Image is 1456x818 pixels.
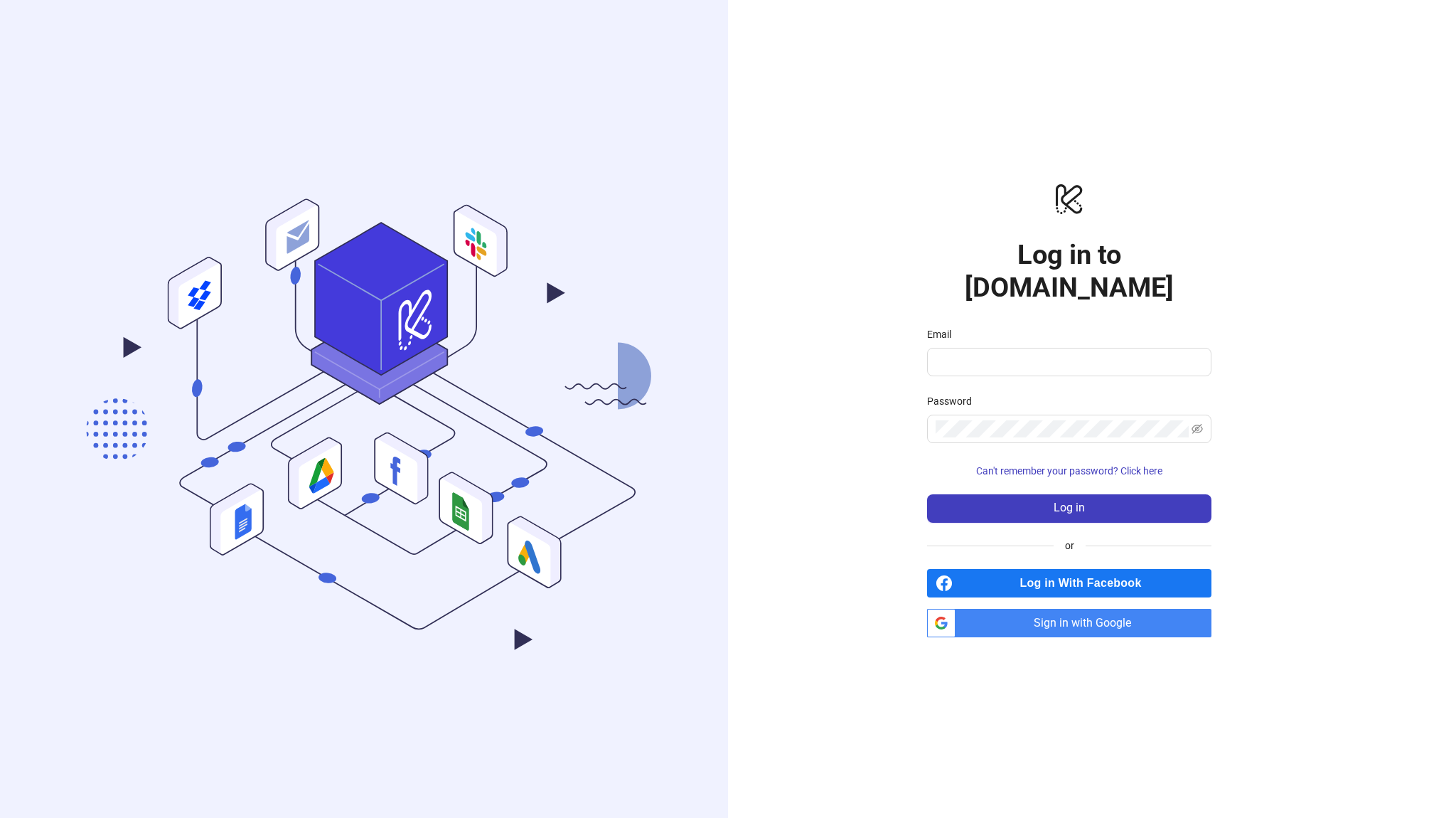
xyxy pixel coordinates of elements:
[936,420,1189,437] input: Password
[958,569,1211,597] span: Log in With Facebook
[1192,423,1203,435] span: eye-invisible
[927,238,1211,304] h1: Log in to [DOMAIN_NAME]
[961,609,1211,637] span: Sign in with Google
[927,393,981,409] label: Password
[927,494,1211,523] button: Log in
[1054,538,1086,553] span: or
[976,465,1162,477] span: Can't remember your password? Click here
[936,354,1200,371] input: Email
[927,569,1211,597] a: Log in With Facebook
[927,326,960,342] label: Email
[1054,501,1085,514] span: Log in
[927,465,1211,477] a: Can't remember your password? Click here
[927,460,1211,483] button: Can't remember your password? Click here
[927,609,1211,637] a: Sign in with Google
